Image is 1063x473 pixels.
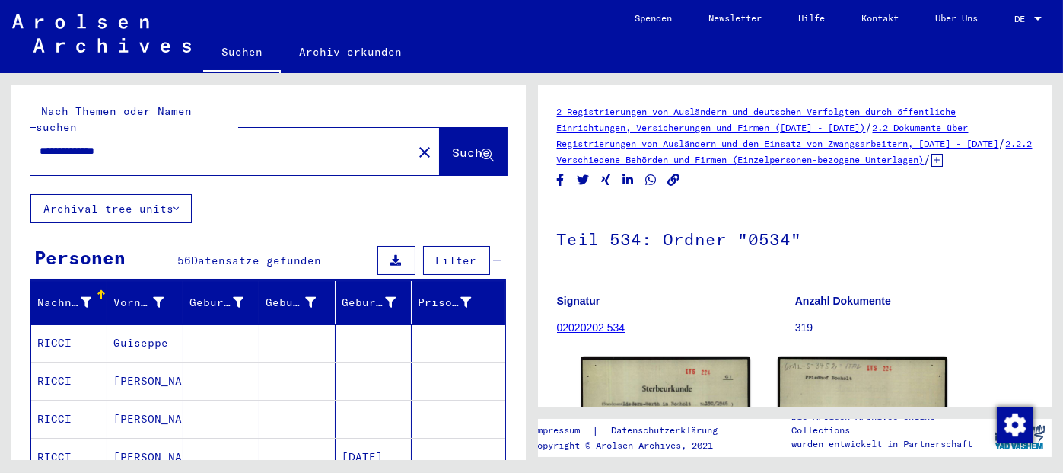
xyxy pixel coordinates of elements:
[183,281,259,324] mat-header-cell: Geburtsname
[107,363,183,400] mat-cell: [PERSON_NAME]
[31,401,107,438] mat-cell: RICCI
[996,406,1033,443] div: Zustimmung ändern
[37,295,91,311] div: Nachname
[557,321,625,334] a: 02020202 534
[415,143,434,161] mat-icon: close
[191,254,321,267] span: Datensätze gefunden
[266,295,316,311] div: Geburt‏
[532,439,736,452] p: Copyright © Arolsen Archives, 2021
[409,136,440,167] button: Clear
[30,194,192,223] button: Archival tree units
[991,418,1049,456] img: yv_logo.png
[266,290,335,315] div: Geburt‏
[342,295,396,311] div: Geburtsdatum
[557,295,600,307] b: Signatur
[259,281,336,324] mat-header-cell: Geburt‏
[31,363,107,400] mat-cell: RICCI
[557,106,956,133] a: 2 Registrierungen von Ausländern und deutschen Verfolgten durch öffentliche Einrichtungen, Versic...
[436,254,477,267] span: Filter
[440,128,507,175] button: Suche
[453,145,491,160] span: Suche
[423,246,490,275] button: Filter
[532,423,736,439] div: |
[113,290,183,315] div: Vorname
[412,281,505,324] mat-header-cell: Prisoner #
[281,34,420,70] a: Archiv erkunden
[598,171,614,190] button: Share on Xing
[557,204,1033,271] h1: Teil 534: Ordner "0534"
[418,295,472,311] div: Prisoner #
[791,410,987,437] p: Die Arolsen Archives Online-Collections
[12,14,191,53] img: Arolsen_neg.svg
[31,281,107,324] mat-header-cell: Nachname
[342,290,415,315] div: Geburtsdatum
[107,401,183,438] mat-cell: [PERSON_NAME]
[107,324,183,362] mat-cell: Guiseppe
[643,171,659,190] button: Share on WhatsApp
[552,171,568,190] button: Share on Facebook
[666,171,682,190] button: Copy link
[1014,14,1031,24] span: DE
[177,254,191,267] span: 56
[189,295,243,311] div: Geburtsname
[575,171,591,190] button: Share on Twitter
[795,295,891,307] b: Anzahl Dokumente
[418,290,491,315] div: Prisoner #
[999,136,1006,150] span: /
[113,295,164,311] div: Vorname
[36,104,192,134] mat-label: Nach Themen oder Namen suchen
[795,320,1033,336] p: 319
[37,290,110,315] div: Nachname
[31,324,107,362] mat-cell: RICCI
[791,437,987,465] p: wurden entwickelt in Partnerschaft mit
[203,34,281,73] a: Suchen
[336,281,412,324] mat-header-cell: Geburtsdatum
[34,244,126,271] div: Personen
[599,423,736,439] a: Datenschutzerklärung
[866,120,873,134] span: /
[532,423,592,439] a: Impressum
[189,290,263,315] div: Geburtsname
[997,407,1033,443] img: Zustimmung ändern
[620,171,636,190] button: Share on LinkedIn
[925,152,931,166] span: /
[107,281,183,324] mat-header-cell: Vorname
